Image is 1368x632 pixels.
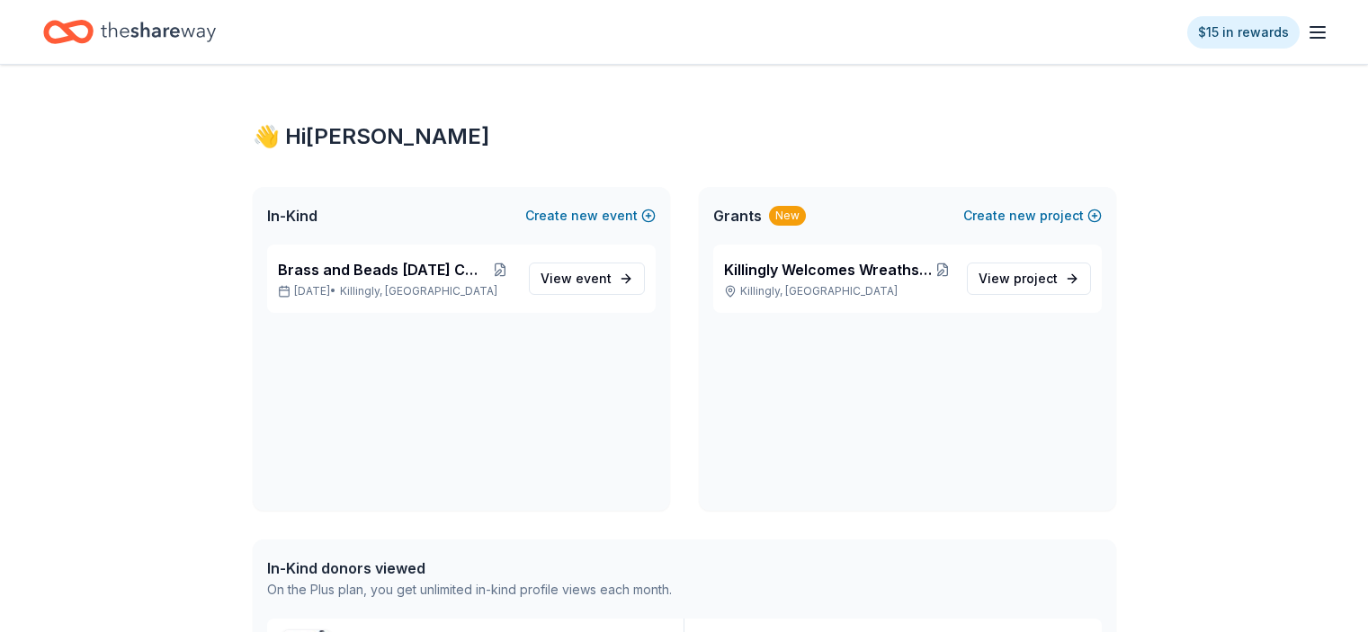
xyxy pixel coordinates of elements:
span: project [1014,271,1058,286]
span: In-Kind [267,205,317,227]
a: $15 in rewards [1187,16,1300,49]
span: View [541,268,612,289]
div: On the Plus plan, you get unlimited in-kind profile views each month. [267,579,672,601]
a: View project [967,263,1091,295]
span: event [576,271,612,286]
span: new [1009,205,1036,227]
span: Killingly, [GEOGRAPHIC_DATA] [340,284,497,298]
span: new [571,205,598,227]
span: View [979,268,1058,289]
span: Brass and Beads [DATE] Celebration [278,259,486,280]
span: Killingly Welcomes Wreaths Across [GEOGRAPHIC_DATA] [724,259,934,280]
button: Createnewevent [525,205,656,227]
a: Home [43,11,216,53]
span: Grants [713,205,762,227]
a: View event [529,263,645,295]
div: In-Kind donors viewed [267,557,672,579]
div: New [769,206,806,226]
button: Createnewproject [963,205,1102,227]
div: 👋 Hi [PERSON_NAME] [253,122,1116,151]
p: [DATE] • [278,284,514,298]
p: Killingly, [GEOGRAPHIC_DATA] [724,284,952,298]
